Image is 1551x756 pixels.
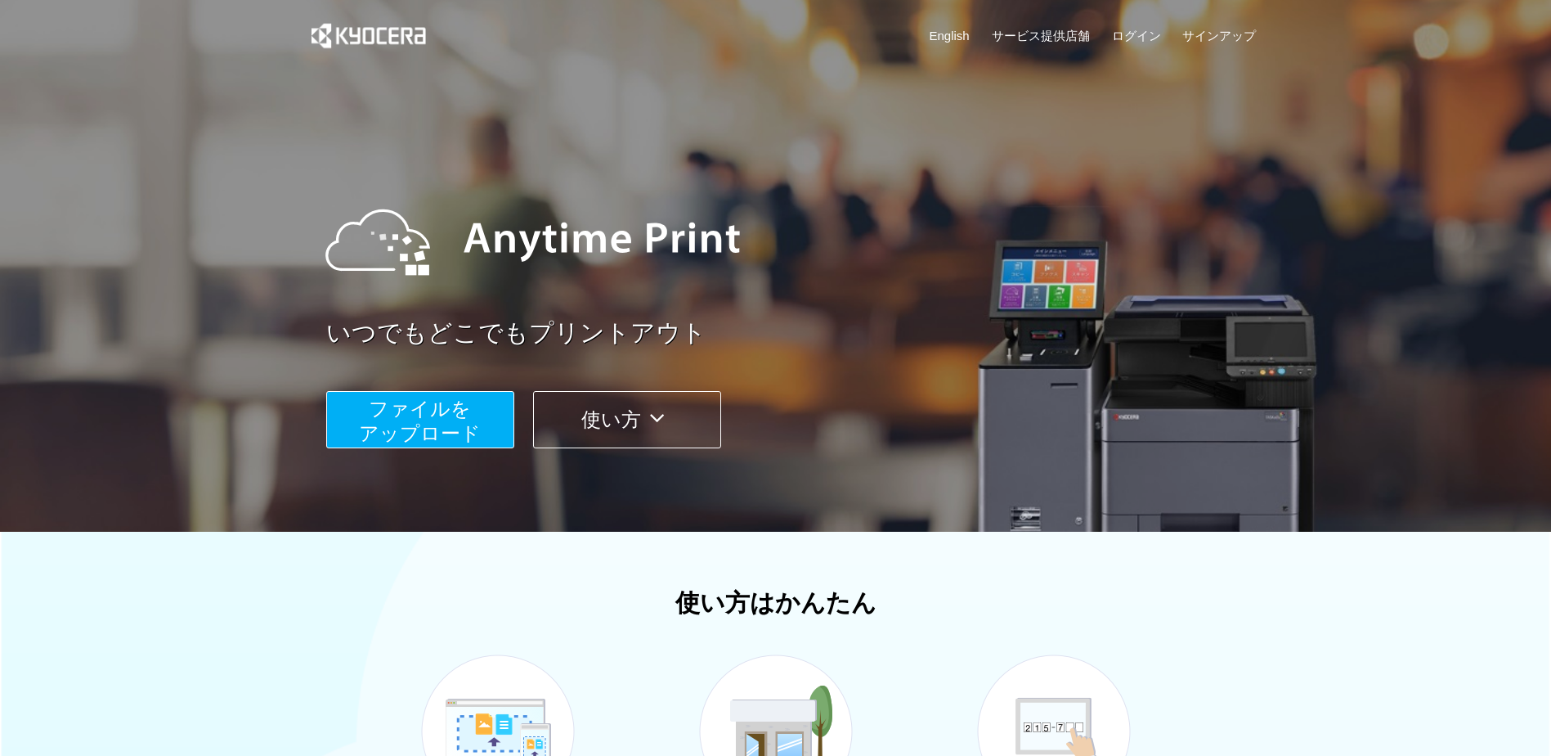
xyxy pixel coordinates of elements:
span: ファイルを ​​アップロード [359,398,481,444]
a: サインアップ [1182,27,1256,44]
a: サービス提供店舗 [992,27,1090,44]
button: 使い方 [533,391,721,448]
a: English [930,27,970,44]
button: ファイルを​​アップロード [326,391,514,448]
a: いつでもどこでもプリントアウト [326,316,1266,351]
a: ログイン [1112,27,1161,44]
